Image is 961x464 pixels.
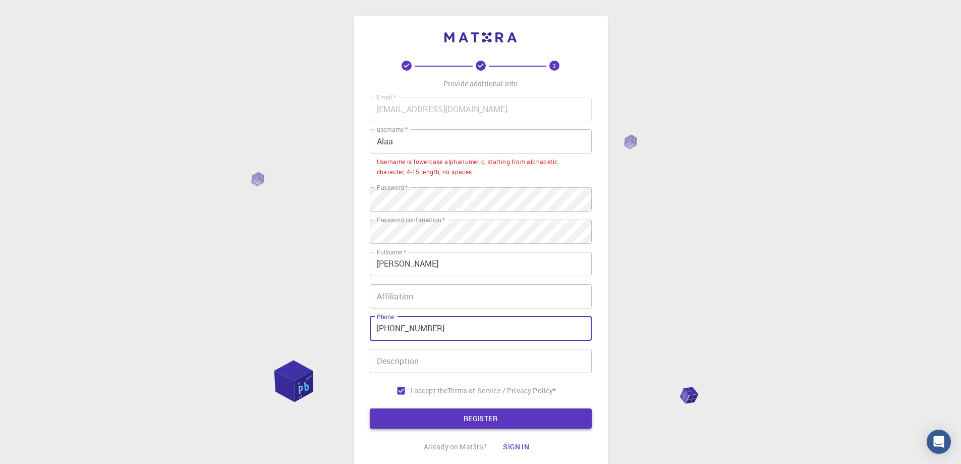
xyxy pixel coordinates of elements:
[443,79,518,89] p: Provide additional info
[447,386,556,396] a: Terms of Service / Privacy Policy*
[411,386,448,396] span: I accept the
[377,157,585,177] div: Username is lowercase alphanumeric, starting from alphabetic character, 4-15 length, no spaces
[377,183,408,192] label: Password
[377,125,408,134] label: username
[424,442,487,452] p: Already on Mat3ra?
[377,216,445,224] label: Password confirmation
[447,386,556,396] p: Terms of Service / Privacy Policy *
[927,430,951,454] div: Open Intercom Messenger
[377,248,406,256] label: Fullname
[370,408,592,429] button: REGISTER
[377,93,396,101] label: Email
[377,313,394,321] label: Phone
[495,437,537,457] button: Sign in
[553,62,556,69] text: 3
